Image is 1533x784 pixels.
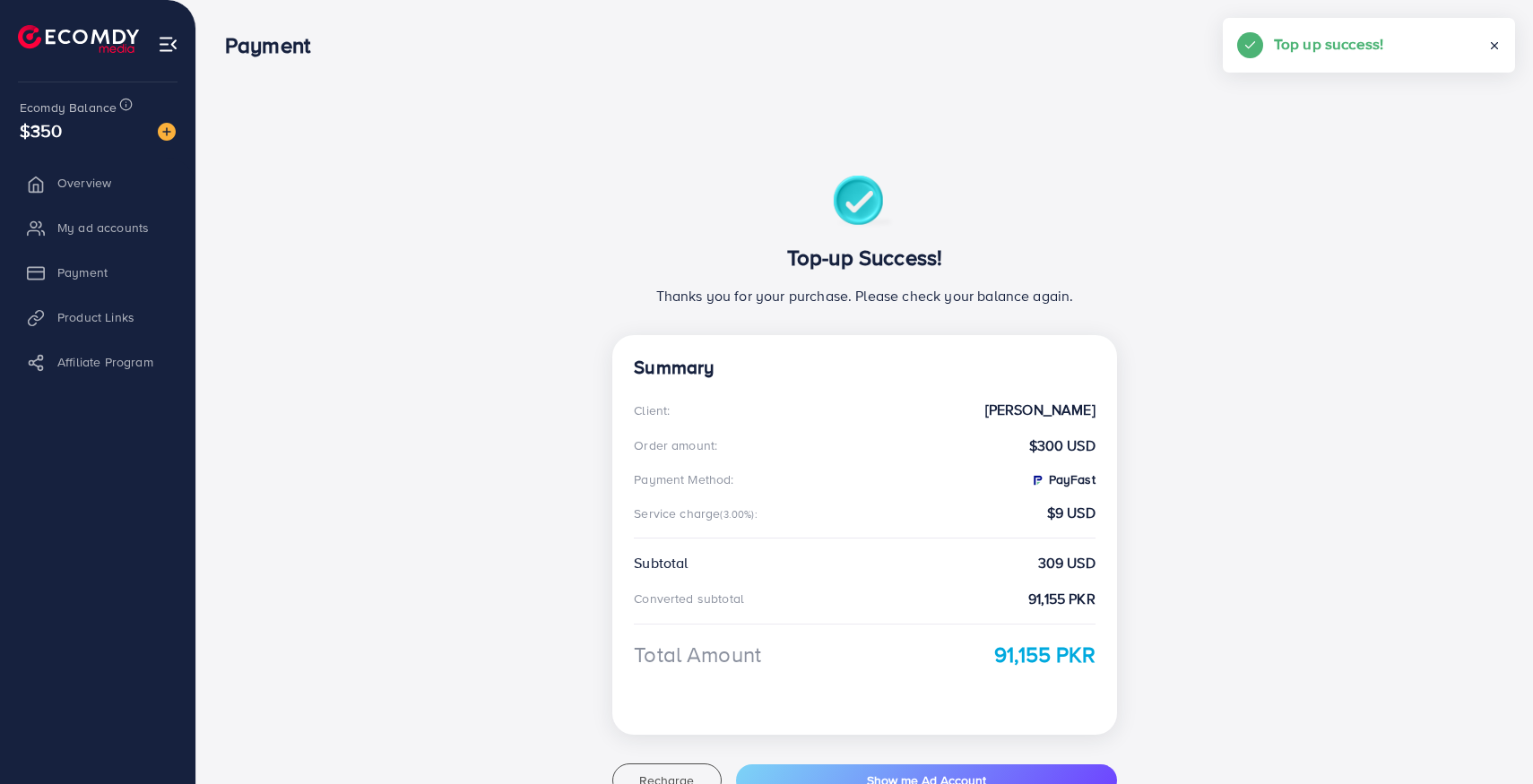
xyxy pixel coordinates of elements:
[1274,32,1383,56] h5: Top up success!
[634,401,670,419] div: Client:
[1029,435,1096,456] strong: $300 USD
[18,25,139,53] img: logo
[1028,589,1096,609] strong: 91,155 PKR
[994,639,1096,670] strong: 91,155 PKR
[634,504,763,522] div: Service charge
[634,553,688,573] div: Subtotal
[158,34,178,55] img: menu
[20,117,63,143] span: $350
[158,123,176,141] img: image
[20,99,117,116] span: Ecomdy Balance
[1038,553,1096,573] strong: 309 USD
[833,176,896,230] img: success
[1030,473,1044,487] img: PayFast
[634,470,733,488] div: Payment Method:
[1047,503,1096,523] strong: $9 USD
[634,357,1096,379] h4: Summary
[720,507,757,521] small: (3.00%):
[1030,470,1096,488] strong: PayFast
[634,590,744,607] div: Converted subtotal
[634,245,1096,271] h3: Top-up Success!
[225,32,325,58] h3: Payment
[634,285,1096,306] p: Thanks you for your purchase. Please check your balance again.
[634,436,717,454] div: Order amount:
[634,639,761,670] div: Total Amount
[985,400,1096,420] strong: [PERSON_NAME]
